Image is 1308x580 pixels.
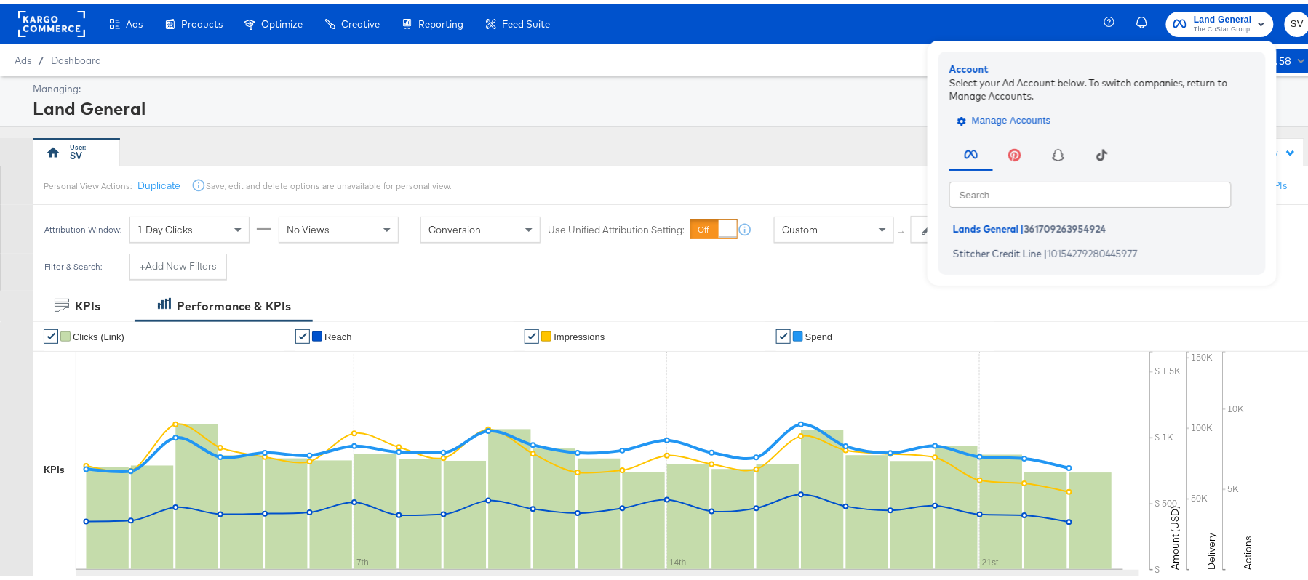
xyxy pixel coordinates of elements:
span: Reach [324,328,352,339]
span: / [31,51,51,63]
span: Products [181,15,223,26]
div: KPIs [75,294,100,311]
div: Managing: [33,78,1307,92]
div: KPIs [44,459,65,473]
div: Personal View Actions: [44,177,132,188]
span: 10154279280445977 [1048,243,1138,255]
span: Feed Suite [502,15,550,26]
span: Creative [341,15,380,26]
span: Spend [805,328,833,339]
a: ✔ [44,326,58,340]
span: Conversion [428,219,481,233]
span: Clicks (Link) [73,328,124,339]
span: Stitcher Credit Line [953,243,1042,255]
span: Reporting [418,15,463,26]
span: Custom [782,219,818,233]
span: Land General [1194,9,1252,24]
span: | [1044,243,1048,255]
span: The CoStar Group [1194,20,1252,32]
span: Lands General [953,219,1018,231]
span: No Views [287,219,330,233]
a: ✔ [776,326,791,340]
a: ✔ [525,326,539,340]
text: Actions [1242,532,1255,566]
a: ✔ [295,326,310,340]
span: Optimize [261,15,303,26]
strong: + [140,256,145,270]
div: Save, edit and delete options are unavailable for personal view. [206,177,451,188]
button: Land GeneralThe CoStar Group [1166,8,1274,33]
span: Ads [15,51,31,63]
button: Duplicate [137,175,180,189]
div: Account [949,59,1255,73]
text: Amount (USD) [1169,502,1182,566]
label: Use Unified Attribution Setting: [548,219,685,233]
div: Attribution Window: [44,221,122,231]
div: SV [70,145,82,159]
div: Select your Ad Account below. To switch companies, return to Manage Accounts. [949,72,1255,99]
div: Filter & Search: [44,258,103,268]
span: ↑ [896,226,909,231]
text: Delivery [1205,529,1219,566]
span: 361709263954924 [1024,219,1106,231]
button: +Add New Filters [129,250,227,276]
span: 1 Day Clicks [137,219,193,233]
span: Ads [126,15,143,26]
span: Impressions [554,328,605,339]
div: Performance & KPIs [177,294,291,311]
span: Manage Accounts [960,109,1051,126]
div: Land General [33,92,1307,117]
span: | [1021,219,1024,231]
span: SV [1291,12,1304,29]
button: Manage Accounts [949,106,1062,128]
a: Dashboard [51,51,101,63]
